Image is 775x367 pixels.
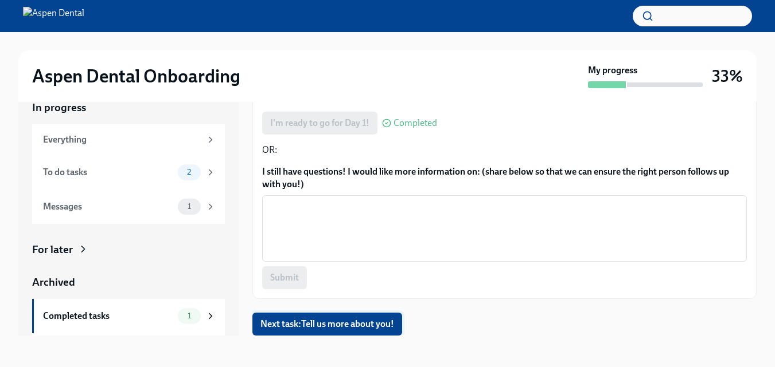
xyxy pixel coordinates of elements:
[43,200,173,213] div: Messages
[43,166,173,179] div: To do tasks
[32,275,225,290] a: Archived
[32,242,73,257] div: For later
[32,155,225,190] a: To do tasks2
[181,311,198,320] span: 1
[32,124,225,155] a: Everything
[180,168,198,176] span: 2
[23,7,84,25] img: Aspen Dental
[43,133,201,146] div: Everything
[262,165,747,191] label: I still have questions! I would like more information on: (share below so that we can ensure the ...
[32,65,240,88] h2: Aspen Dental Onboarding
[43,310,173,322] div: Completed tasks
[588,64,637,77] strong: My progress
[32,100,225,115] a: In progress
[181,202,198,211] span: 1
[32,242,225,257] a: For later
[32,190,225,224] a: Messages1
[252,313,402,336] button: Next task:Tell us more about you!
[394,119,437,128] span: Completed
[32,299,225,333] a: Completed tasks1
[262,144,747,156] p: OR:
[712,66,743,86] h3: 33%
[260,318,394,330] span: Next task : Tell us more about you!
